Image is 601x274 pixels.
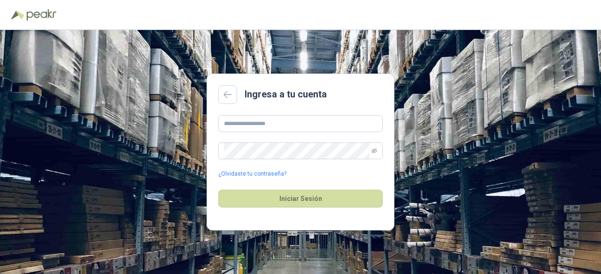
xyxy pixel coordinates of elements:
[371,148,377,154] span: eye-invisible
[245,87,327,102] h2: Ingresa a tu cuenta
[218,190,383,207] button: Iniciar Sesión
[26,9,56,21] img: Peakr
[218,170,286,178] a: ¿Olvidaste tu contraseña?
[11,10,24,20] img: Logo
